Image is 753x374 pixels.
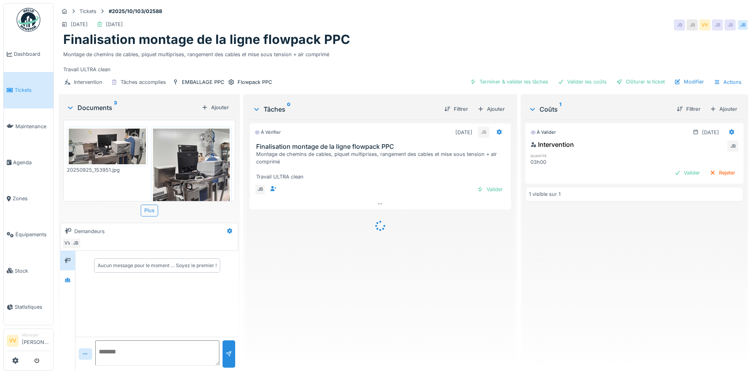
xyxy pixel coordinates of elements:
div: Rejeter [706,167,738,178]
div: JB [725,19,736,30]
img: Badge_color-CXgf-gQk.svg [17,8,40,32]
div: Clôturer le ticket [613,76,668,87]
div: Filtrer [441,104,471,114]
a: Maintenance [4,108,53,144]
div: Modifier [671,76,707,87]
a: Équipements [4,216,53,252]
div: Coûts [528,104,670,114]
div: Tickets [79,8,96,15]
img: rvtr32pt1m6rnfffx0494xxf01jd [153,129,230,296]
div: Demandeurs [74,228,105,235]
a: Zones [4,180,53,216]
sup: 3 [114,103,117,112]
div: JB [737,19,748,30]
div: Valider les coûts [555,76,610,87]
div: Documents [66,103,198,112]
div: Ajouter [198,102,232,113]
div: Terminer & valider les tâches [467,76,551,87]
a: Agenda [4,144,53,180]
div: [DATE] [71,21,88,28]
span: Équipements [15,231,50,238]
li: [PERSON_NAME] [22,332,50,349]
h3: Finalisation montage de la ligne flowpack PPC [256,143,507,150]
span: Statistiques [15,303,50,311]
div: EMBALLAGE PPC [182,78,224,86]
div: JB [712,19,723,30]
a: Tickets [4,72,53,108]
div: VV [62,238,73,249]
span: Tickets [15,86,50,94]
div: Ajouter [474,104,508,114]
div: Aucun message pour le moment … Soyez le premier ! [98,262,217,269]
div: Valider [671,167,703,178]
img: 142srajjkbiik5jwfy78pbexlnop [69,129,146,164]
sup: 0 [287,104,291,114]
div: À vérifier [255,129,281,136]
div: À valider [530,129,556,136]
div: JB [70,238,81,249]
div: Montage de chemins de cables, piquet multiprises, rangement des cables et mise sous tension + air... [63,47,744,74]
span: Zones [13,195,50,202]
div: Tâches accomplies [121,78,166,86]
strong: #2025/10/103/02588 [106,8,165,15]
div: 03h00 [530,158,598,166]
h6: quantité [530,153,598,158]
div: JB [674,19,685,30]
div: Actions [710,76,745,88]
div: Plus [141,205,158,216]
span: Stock [15,267,50,275]
div: Ajouter [707,104,740,114]
div: [DATE] [106,21,123,28]
div: Tâches [253,104,438,114]
a: Stock [4,253,53,289]
div: JB [727,140,738,152]
div: Intervention [530,140,574,149]
div: Intervention [74,78,102,86]
div: Flowpack PPC [238,78,272,86]
a: Dashboard [4,36,53,72]
div: 20250925_153951.jpg [67,166,148,174]
div: [DATE] [702,129,719,136]
a: Statistiques [4,289,53,325]
div: JB [255,184,266,195]
div: Manager [22,332,50,338]
div: [DATE] [455,129,472,136]
div: JB [478,127,489,138]
li: VV [7,335,19,347]
div: Valider [474,184,506,195]
h1: Finalisation montage de la ligne flowpack PPC [63,32,350,47]
a: VV Manager[PERSON_NAME] [7,332,50,351]
div: Filtrer [674,104,704,114]
span: Agenda [13,159,50,166]
div: VV [699,19,710,30]
span: Dashboard [14,50,50,58]
sup: 1 [559,104,561,114]
div: JB [687,19,698,30]
span: Maintenance [15,123,50,130]
div: Montage de chemins de cables, piquet multiprises, rangement des cables et mise sous tension + air... [256,150,507,181]
div: 1 visible sur 1 [529,190,561,198]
